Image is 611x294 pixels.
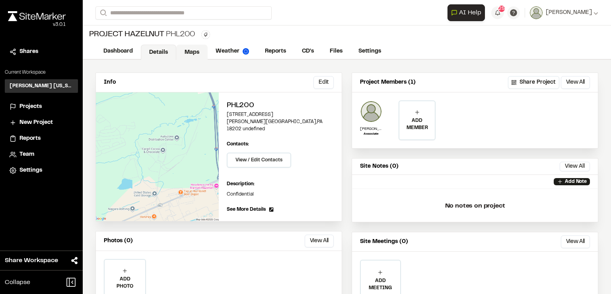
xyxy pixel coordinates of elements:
a: Shares [10,47,73,56]
button: Search [95,6,110,20]
button: View All [560,162,590,171]
p: [PERSON_NAME] [360,126,382,132]
button: [PERSON_NAME] [530,6,598,19]
span: New Project [19,118,53,127]
span: Shares [19,47,38,56]
span: Share Workspace [5,256,58,265]
p: Site Notes (0) [360,162,399,171]
p: ADD MEETING [361,277,400,292]
button: View All [561,76,590,89]
a: Reports [257,44,294,59]
span: Project Hazelnut [89,29,164,41]
div: Oh geez...please don't... [8,21,66,28]
button: Open AI Assistant [448,4,485,21]
div: Open AI Assistant [448,4,488,21]
p: Confidential [227,191,334,198]
p: Project Members (1) [360,78,416,87]
span: See More Details [227,206,266,213]
p: Contacts: [227,141,249,148]
p: Photos (0) [104,237,133,245]
h2: PHL200 [227,100,334,111]
p: Info [104,78,116,87]
a: CD's [294,44,322,59]
a: Team [10,150,73,159]
button: View / Edit Contacts [227,153,291,168]
span: 25 [498,5,505,12]
p: Associate [360,132,382,137]
button: Share Project [508,76,559,89]
a: Settings [350,44,389,59]
div: PHL200 [89,29,195,41]
button: View All [561,235,590,248]
span: AI Help [459,8,481,18]
a: Files [322,44,350,59]
a: Details [141,45,176,60]
span: Collapse [5,278,30,287]
p: No notes on project [358,193,592,219]
img: User [530,6,543,19]
p: Site Meetings (0) [360,237,408,246]
p: [PERSON_NAME][GEOGRAPHIC_DATA] , PA 18202 undefined [227,118,334,133]
a: Reports [10,134,73,143]
img: precipai.png [243,48,249,55]
p: Description: [227,180,334,188]
h3: [PERSON_NAME] [US_STATE] [10,82,73,90]
span: [PERSON_NAME] [546,8,592,17]
button: Edit [313,76,334,89]
span: Reports [19,134,41,143]
a: Settings [10,166,73,175]
button: 25 [491,6,504,19]
img: Bill Moldovan [360,100,382,123]
img: rebrand.png [8,11,66,21]
p: ADD PHOTO [105,276,145,290]
button: View All [305,235,334,247]
span: Projects [19,102,42,111]
a: Dashboard [95,44,141,59]
p: ADD MEMBER [399,117,435,131]
a: Projects [10,102,73,111]
button: Edit Tags [201,30,210,39]
a: Maps [176,45,208,60]
p: [STREET_ADDRESS] [227,111,334,118]
p: Add Note [565,178,587,185]
span: Team [19,150,34,159]
p: Current Workspace [5,69,78,76]
a: New Project [10,118,73,127]
span: Settings [19,166,42,175]
a: Weather [208,44,257,59]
